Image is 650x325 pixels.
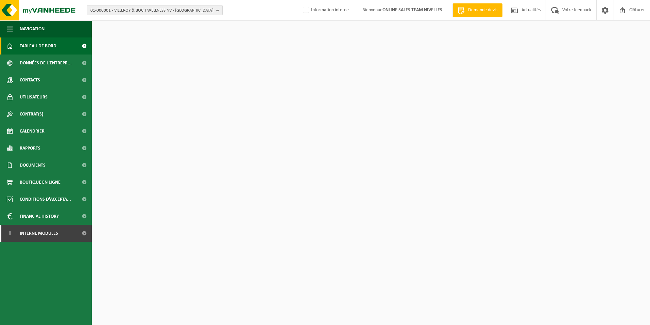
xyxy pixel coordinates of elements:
[382,7,442,13] strong: ONLINE SALES TEAM NIVELLES
[452,3,502,17] a: Demande devis
[20,225,58,242] span: Interne modules
[20,191,71,208] span: Conditions d'accepta...
[466,7,499,14] span: Demande devis
[20,174,61,191] span: Boutique en ligne
[302,5,349,15] label: Information interne
[20,20,45,37] span: Navigation
[20,55,72,72] span: Données de l'entrepr...
[20,37,56,55] span: Tableau de bord
[20,157,46,174] span: Documents
[90,5,213,16] span: 01-000001 - VILLEROY & BOCH WELLNESS NV - [GEOGRAPHIC_DATA]
[87,5,223,15] button: 01-000001 - VILLEROY & BOCH WELLNESS NV - [GEOGRAPHIC_DATA]
[20,123,45,140] span: Calendrier
[20,106,43,123] span: Contrat(s)
[20,72,40,89] span: Contacts
[20,208,59,225] span: Financial History
[20,140,40,157] span: Rapports
[7,225,13,242] span: I
[20,89,48,106] span: Utilisateurs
